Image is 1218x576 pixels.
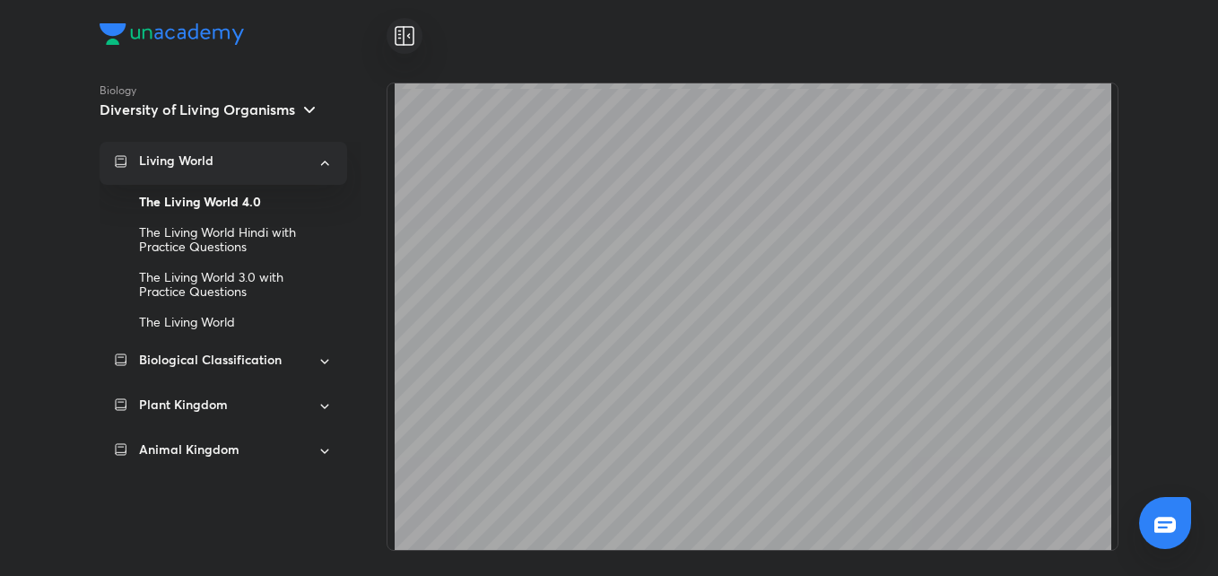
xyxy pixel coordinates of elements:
[139,217,333,262] div: The Living World Hindi with Practice Questions
[100,100,295,118] h5: Diversity of Living Organisms
[139,307,333,337] div: The Living World
[100,23,244,45] img: Company Logo
[100,83,387,99] p: Biology
[139,441,239,458] p: Animal Kingdom
[139,187,333,217] div: The Living World 4.0
[139,351,282,369] p: Biological Classification
[139,262,333,307] div: The Living World 3.0 with Practice Questions
[139,153,213,169] p: Living World
[139,396,228,414] p: Plant Kingdom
